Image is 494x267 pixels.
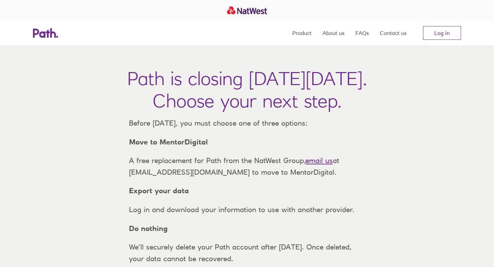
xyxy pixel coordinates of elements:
p: A free replacement for Path from the NatWest Group, at [EMAIL_ADDRESS][DOMAIN_NAME] to move to Me... [123,155,370,178]
a: Log in [423,26,461,40]
strong: Do nothing [129,224,168,233]
a: About us [322,21,344,45]
strong: Export your data [129,186,189,195]
p: We’ll securely delete your Path account after [DATE]. Once deleted, your data cannot be recovered. [123,241,370,264]
a: Product [292,21,311,45]
p: Log in and download your information to use with another provider. [123,204,370,216]
a: FAQs [355,21,369,45]
strong: Move to MentorDigital [129,138,208,146]
p: Before [DATE], you must choose one of three options: [123,117,370,129]
a: email us [305,156,333,165]
a: Contact us [380,21,407,45]
h1: Path is closing [DATE][DATE]. Choose your next step. [127,67,367,112]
